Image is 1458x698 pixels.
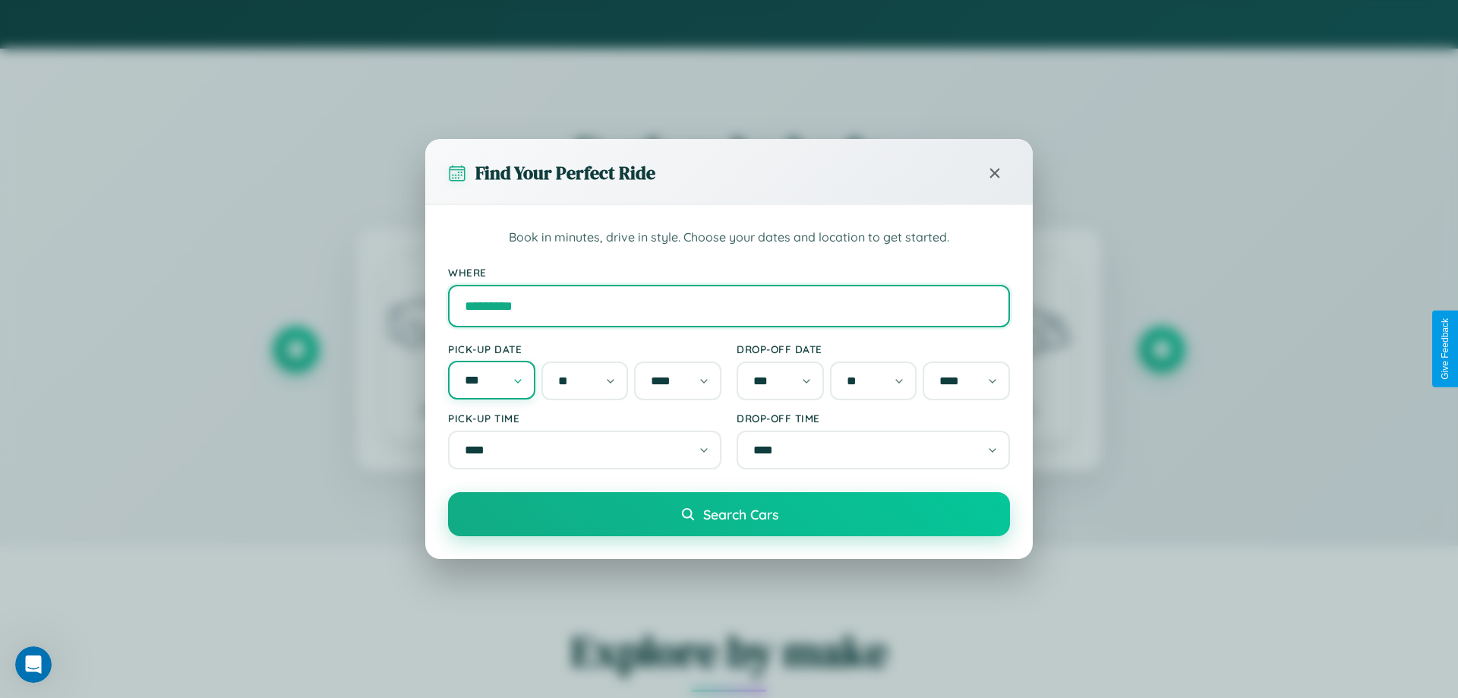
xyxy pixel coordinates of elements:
label: Pick-up Time [448,412,721,425]
p: Book in minutes, drive in style. Choose your dates and location to get started. [448,228,1010,248]
label: Drop-off Time [737,412,1010,425]
label: Pick-up Date [448,343,721,355]
h3: Find Your Perfect Ride [475,160,655,185]
span: Search Cars [703,506,778,523]
label: Drop-off Date [737,343,1010,355]
button: Search Cars [448,492,1010,536]
label: Where [448,266,1010,279]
